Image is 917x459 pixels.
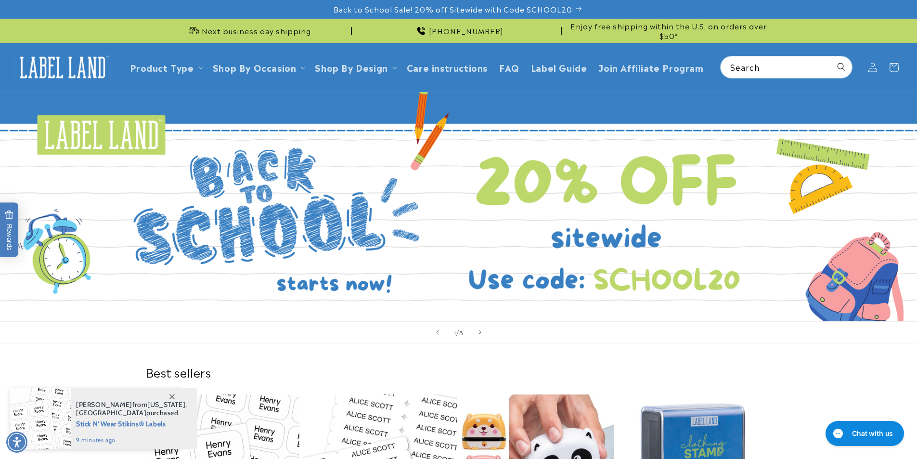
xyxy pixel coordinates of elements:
[831,56,852,78] button: Search
[427,322,448,343] button: Previous slide
[356,19,562,42] div: Announcement
[124,56,207,79] summary: Product Type
[821,418,907,449] iframe: Gorgias live chat messenger
[407,62,488,73] span: Care instructions
[469,322,491,343] button: Next slide
[334,4,572,14] span: Back to School Sale! 20% off Sitewide with Code SCHOOL20
[6,432,27,453] div: Accessibility Menu
[5,210,14,250] span: Rewards
[14,52,111,82] img: Label Land
[213,62,297,73] span: Shop By Occasion
[566,19,772,42] div: Announcement
[456,328,459,337] span: /
[130,61,194,74] a: Product Type
[147,400,185,409] span: [US_STATE]
[459,328,464,337] span: 5
[593,56,709,79] a: Join Affiliate Program
[315,61,387,74] a: Shop By Design
[493,56,525,79] a: FAQ
[76,401,187,417] span: from , purchased
[11,49,115,86] a: Label Land
[146,19,352,42] div: Announcement
[525,56,593,79] a: Label Guide
[76,408,146,417] span: [GEOGRAPHIC_DATA]
[453,328,456,337] span: 1
[202,26,311,36] span: Next business day shipping
[207,56,310,79] summary: Shop By Occasion
[146,365,772,380] h2: Best sellers
[566,21,772,40] span: Enjoy free shipping within the U.S. on orders over $50*
[429,26,504,36] span: [PHONE_NUMBER]
[76,400,132,409] span: [PERSON_NAME]
[531,62,587,73] span: Label Guide
[401,56,493,79] a: Care instructions
[309,56,400,79] summary: Shop By Design
[598,62,703,73] span: Join Affiliate Program
[499,62,519,73] span: FAQ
